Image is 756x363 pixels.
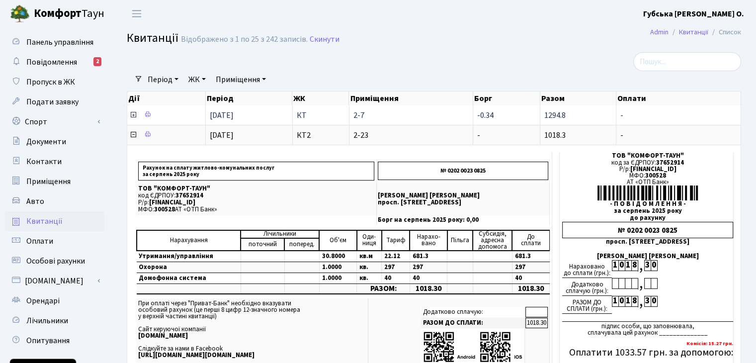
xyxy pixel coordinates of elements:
nav: breadcrumb [635,22,756,43]
span: 1294.8 [544,110,566,121]
div: код за ЄДРПОУ: [562,160,733,166]
td: 40 [382,272,410,283]
td: кв. [357,272,382,283]
p: код ЄДРПОУ: [138,192,374,199]
td: поперед. [284,238,319,251]
a: Приміщення [212,71,270,88]
p: МФО: АТ «ОТП Банк» [138,206,374,213]
div: АТ «ОТП Банк» [562,179,733,185]
a: Період [144,71,182,88]
a: Квитанції [679,27,708,37]
b: [DOMAIN_NAME] [138,331,188,340]
td: Нарахування [137,230,241,251]
td: 681.3 [512,251,549,262]
a: Контакти [5,152,104,172]
td: Субсидія, адресна допомога [473,230,512,251]
td: Пільга [447,230,473,251]
p: № 0202 0023 0825 [378,162,548,180]
b: Губська [PERSON_NAME] О. [643,8,744,19]
div: № 0202 0023 0825 [562,222,733,238]
span: Таун [34,5,104,22]
div: [PERSON_NAME] [PERSON_NAME] [562,253,733,260]
td: 297 [512,262,549,272]
img: logo.png [10,4,30,24]
td: 297 [410,262,447,272]
div: 1 [625,260,631,271]
td: 30.8000 [319,251,356,262]
a: Особові рахунки [5,251,104,271]
div: 1 [612,296,618,307]
td: поточний [241,238,284,251]
span: 37652914 [175,191,203,200]
span: Подати заявку [26,96,79,107]
span: 300528 [154,205,175,214]
h5: Оплатити 1033.57 грн. за допомогою: [562,347,733,359]
div: , [638,296,644,307]
input: Пошук... [633,52,741,71]
a: Губська [PERSON_NAME] О. [643,8,744,20]
span: 1018.3 [544,130,566,141]
span: Повідомлення [26,57,77,68]
a: Орендарі [5,291,104,311]
a: Панель управління [5,32,104,52]
div: 3 [644,296,651,307]
a: Повідомлення2 [5,52,104,72]
a: Авто [5,191,104,211]
a: Подати заявку [5,92,104,112]
span: Контакти [26,156,62,167]
td: Лічильники [241,230,319,238]
div: ТОВ "КОМФОРТ-ТАУН" [562,153,733,159]
div: , [638,278,644,289]
a: Приміщення [5,172,104,191]
span: 2-23 [353,131,469,139]
div: просп. [STREET_ADDRESS] [562,239,733,245]
div: до рахунку [562,215,733,221]
span: Особові рахунки [26,256,85,267]
th: Борг [473,91,540,105]
span: КТ [297,111,345,119]
span: Оплати [26,236,53,247]
div: 1 [612,260,618,271]
td: Тариф [382,230,410,251]
td: Утримання/управління [137,251,241,262]
th: ЖК [292,91,349,105]
div: Відображено з 1 по 25 з 242 записів. [181,35,308,44]
a: [DOMAIN_NAME] [5,271,104,291]
a: Admin [650,27,669,37]
span: Квитанції [26,216,63,227]
a: Спорт [5,112,104,132]
div: Р/р: [562,166,733,173]
span: - [620,131,737,139]
a: Лічильники [5,311,104,331]
span: Авто [26,196,44,207]
button: Переключити навігацію [124,5,149,22]
td: РАЗОМ ДО СПЛАТИ: [421,318,525,328]
td: Об'єм [319,230,356,251]
span: 2-7 [353,111,469,119]
div: Нараховано до сплати (грн.): [562,260,612,278]
th: Дії [127,91,206,105]
p: Борг на серпень 2025 року: 0,00 [378,217,548,223]
td: РАЗОМ: [357,283,410,294]
span: -0.34 [477,110,494,121]
div: за серпень 2025 року [562,208,733,214]
p: просп. [STREET_ADDRESS] [378,199,548,206]
span: Приміщення [26,176,71,187]
a: Скинути [310,35,339,44]
div: 1 [625,296,631,307]
div: підпис особи, що заповнювала, сплачувала цей рахунок ______________ [562,321,733,336]
td: 1018.30 [410,283,447,294]
b: [URL][DOMAIN_NAME][DOMAIN_NAME] [138,351,254,360]
span: КТ2 [297,131,345,139]
td: Оди- ниця [357,230,382,251]
span: - [620,111,737,119]
div: 0 [651,260,657,271]
span: Лічильники [26,315,68,326]
td: Охорона [137,262,241,272]
td: 1.0000 [319,262,356,272]
a: Пропуск в ЖК [5,72,104,92]
a: ЖК [184,71,210,88]
td: 22.12 [382,251,410,262]
th: Оплати [616,91,741,105]
td: 681.3 [410,251,447,262]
